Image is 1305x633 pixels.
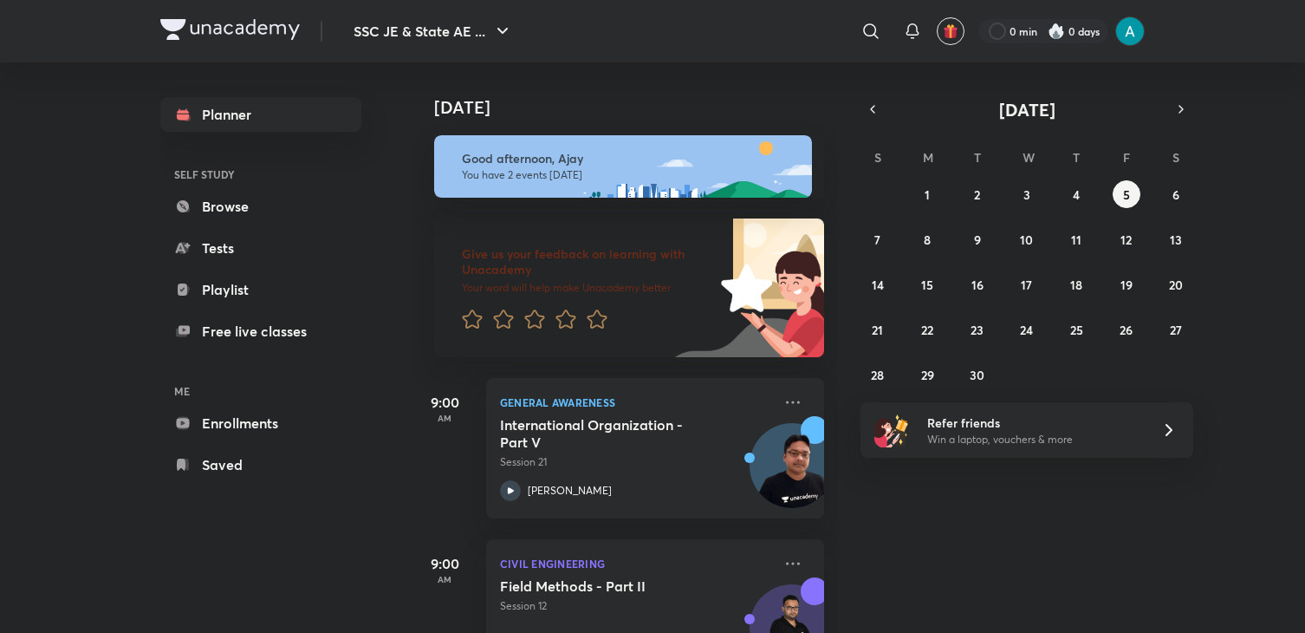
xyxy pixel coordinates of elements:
button: September 7, 2025 [864,225,892,253]
abbr: September 11, 2025 [1071,232,1081,248]
button: September 18, 2025 [1062,271,1090,298]
button: September 4, 2025 [1062,180,1090,208]
h5: Field Methods - Part II [500,578,716,595]
abbr: September 27, 2025 [1170,322,1182,338]
abbr: September 22, 2025 [921,322,933,338]
abbr: Wednesday [1023,149,1035,166]
button: September 10, 2025 [1013,225,1041,253]
abbr: September 16, 2025 [971,277,984,293]
abbr: September 28, 2025 [871,367,884,383]
abbr: Monday [923,149,933,166]
button: September 27, 2025 [1162,316,1190,343]
button: September 6, 2025 [1162,180,1190,208]
a: Playlist [160,272,361,307]
p: AM [410,413,479,423]
button: September 5, 2025 [1113,180,1140,208]
button: September 16, 2025 [964,271,991,298]
button: September 28, 2025 [864,361,892,388]
button: September 17, 2025 [1013,271,1041,298]
button: September 15, 2025 [913,271,941,298]
abbr: September 9, 2025 [974,232,981,248]
h6: ME [160,376,361,406]
abbr: September 5, 2025 [1123,186,1130,203]
abbr: Thursday [1073,149,1080,166]
button: September 14, 2025 [864,271,892,298]
abbr: Sunday [874,149,881,166]
button: September 11, 2025 [1062,225,1090,253]
button: September 29, 2025 [913,361,941,388]
abbr: September 15, 2025 [921,277,933,293]
abbr: September 23, 2025 [971,322,984,338]
img: afternoon [434,135,812,198]
p: You have 2 events [DATE] [462,168,796,182]
img: avatar [943,23,958,39]
abbr: Tuesday [974,149,981,166]
p: Your word will help make Unacademy better [462,281,715,295]
p: [PERSON_NAME] [528,483,612,499]
abbr: September 26, 2025 [1120,322,1133,338]
abbr: September 29, 2025 [921,367,934,383]
abbr: September 6, 2025 [1172,186,1179,203]
button: September 8, 2025 [913,225,941,253]
button: September 30, 2025 [964,361,991,388]
a: Browse [160,189,361,224]
a: Free live classes [160,314,361,349]
button: avatar [937,17,964,45]
abbr: Friday [1123,149,1130,166]
abbr: September 21, 2025 [872,322,883,338]
a: Saved [160,447,361,482]
button: September 12, 2025 [1113,225,1140,253]
p: Win a laptop, vouchers & more [927,432,1140,447]
p: Session 21 [500,454,772,470]
a: Company Logo [160,19,300,44]
h5: 9:00 [410,553,479,574]
img: streak [1048,23,1065,40]
abbr: September 14, 2025 [872,277,884,293]
abbr: September 4, 2025 [1073,186,1080,203]
abbr: September 25, 2025 [1070,322,1083,338]
h6: Good afternoon, Ajay [462,151,796,166]
abbr: September 7, 2025 [874,232,880,248]
abbr: September 2, 2025 [974,186,980,203]
a: Enrollments [160,406,361,440]
h6: SELF STUDY [160,160,361,189]
h5: International Organization - Part V [500,416,716,451]
button: September 25, 2025 [1062,316,1090,343]
button: September 3, 2025 [1013,180,1041,208]
button: September 20, 2025 [1162,271,1190,298]
abbr: September 24, 2025 [1020,322,1033,338]
abbr: September 10, 2025 [1020,232,1033,248]
span: [DATE] [999,98,1055,121]
button: September 23, 2025 [964,316,991,343]
abbr: September 3, 2025 [1023,186,1030,203]
img: feedback_image [662,219,824,357]
h6: Give us your feedback on learning with Unacademy [462,246,715,277]
button: September 19, 2025 [1113,271,1140,298]
abbr: September 12, 2025 [1120,232,1132,248]
h6: Refer friends [927,414,1140,432]
a: Planner [160,97,361,132]
button: September 21, 2025 [864,316,892,343]
button: September 13, 2025 [1162,225,1190,253]
button: September 26, 2025 [1113,316,1140,343]
abbr: September 19, 2025 [1120,277,1133,293]
img: Company Logo [160,19,300,40]
p: Session 12 [500,598,772,614]
img: Ajay Singh [1115,16,1145,46]
abbr: September 1, 2025 [925,186,930,203]
img: referral [874,413,909,447]
img: Avatar [750,433,834,516]
button: [DATE] [885,97,1169,121]
p: General Awareness [500,392,772,413]
h4: [DATE] [434,97,841,118]
abbr: September 17, 2025 [1021,277,1032,293]
abbr: September 8, 2025 [924,232,931,248]
abbr: Saturday [1172,149,1179,166]
button: September 24, 2025 [1013,316,1041,343]
abbr: September 30, 2025 [970,367,984,383]
button: SSC JE & State AE ... [343,14,523,49]
button: September 2, 2025 [964,180,991,208]
button: September 1, 2025 [913,180,941,208]
p: AM [410,574,479,584]
h5: 9:00 [410,392,479,413]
